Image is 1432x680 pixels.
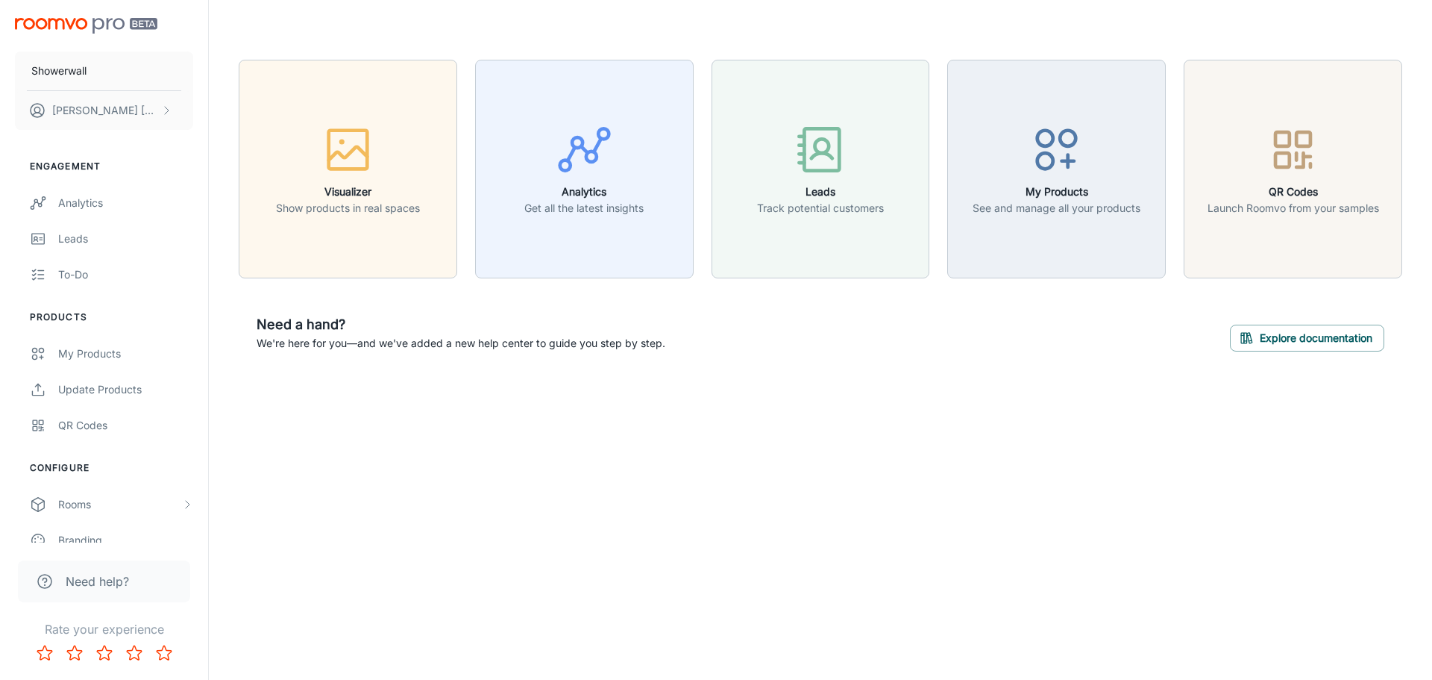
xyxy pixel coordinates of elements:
a: LeadsTrack potential customers [712,160,930,175]
button: VisualizerShow products in real spaces [239,60,457,278]
h6: Visualizer [276,184,420,200]
p: Launch Roomvo from your samples [1208,200,1379,216]
div: Update Products [58,381,193,398]
p: Show products in real spaces [276,200,420,216]
a: Explore documentation [1230,329,1384,344]
h6: QR Codes [1208,184,1379,200]
a: My ProductsSee and manage all your products [947,160,1166,175]
p: See and manage all your products [973,200,1140,216]
button: QR CodesLaunch Roomvo from your samples [1184,60,1402,278]
div: QR Codes [58,417,193,434]
p: Get all the latest insights [524,200,644,216]
h6: Need a hand? [257,314,665,335]
h6: Leads [757,184,884,200]
div: My Products [58,346,193,362]
button: [PERSON_NAME] [PERSON_NAME] [15,91,193,130]
p: We're here for you—and we've added a new help center to guide you step by step. [257,335,665,352]
button: Showerwall [15,52,193,90]
button: My ProductsSee and manage all your products [947,60,1166,278]
div: Leads [58,231,193,247]
div: Analytics [58,195,193,211]
h6: My Products [973,184,1140,200]
h6: Analytics [524,184,644,200]
a: AnalyticsGet all the latest insights [475,160,694,175]
a: QR CodesLaunch Roomvo from your samples [1184,160,1402,175]
p: Showerwall [31,63,87,79]
div: To-do [58,266,193,283]
button: LeadsTrack potential customers [712,60,930,278]
img: Roomvo PRO Beta [15,18,157,34]
button: Explore documentation [1230,325,1384,352]
p: [PERSON_NAME] [PERSON_NAME] [52,102,157,119]
p: Track potential customers [757,200,884,216]
button: AnalyticsGet all the latest insights [475,60,694,278]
